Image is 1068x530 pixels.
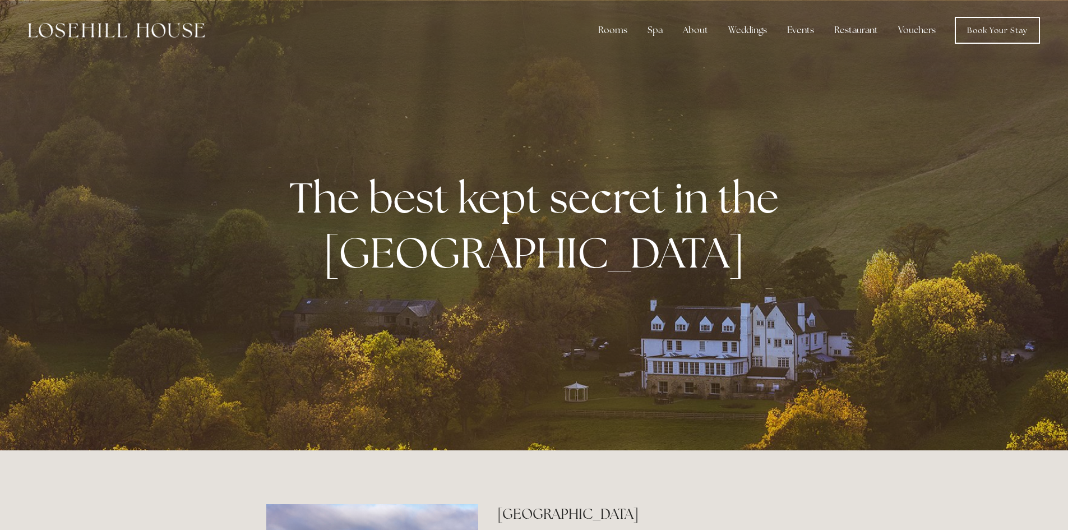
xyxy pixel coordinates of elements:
[28,23,205,38] img: Losehill House
[497,504,802,524] h2: [GEOGRAPHIC_DATA]
[719,19,776,42] div: Weddings
[955,17,1040,44] a: Book Your Stay
[674,19,717,42] div: About
[289,170,788,280] strong: The best kept secret in the [GEOGRAPHIC_DATA]
[825,19,887,42] div: Restaurant
[639,19,672,42] div: Spa
[778,19,823,42] div: Events
[889,19,945,42] a: Vouchers
[589,19,636,42] div: Rooms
